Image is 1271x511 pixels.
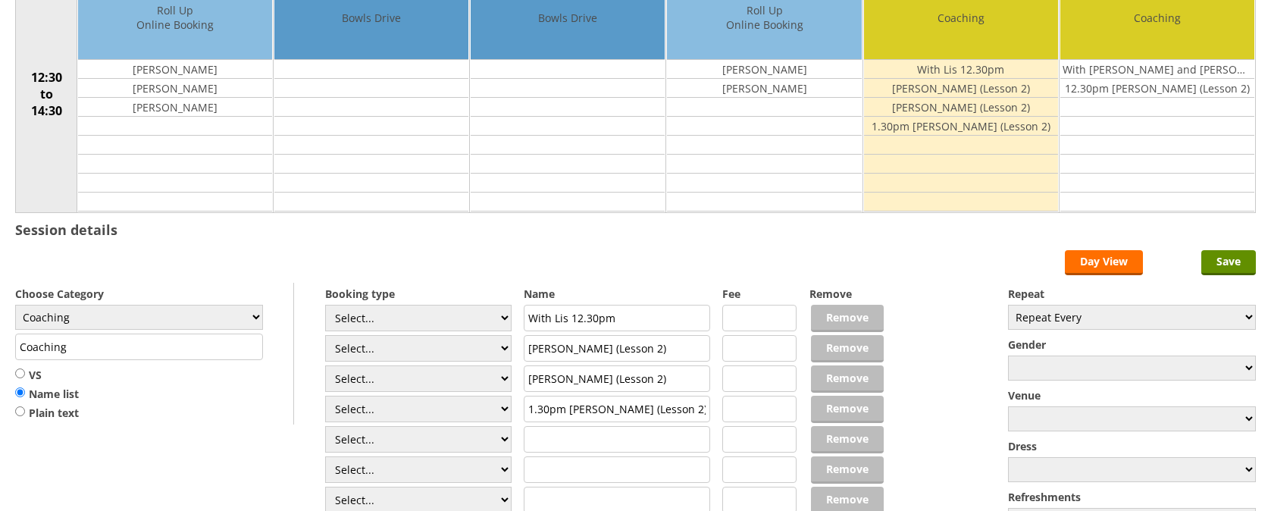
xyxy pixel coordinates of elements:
[325,287,512,301] label: Booking type
[864,79,1058,98] td: [PERSON_NAME] (Lesson 2)
[1060,60,1254,79] td: With [PERSON_NAME] and [PERSON_NAME]
[78,60,272,79] td: [PERSON_NAME]
[1008,287,1256,301] label: Repeat
[1201,250,1256,275] input: Save
[1065,250,1143,275] a: Day View
[809,287,884,301] label: Remove
[1060,79,1254,98] td: 12.30pm [PERSON_NAME] (Lesson 2)
[1008,439,1256,453] label: Dress
[78,79,272,98] td: [PERSON_NAME]
[78,98,272,117] td: [PERSON_NAME]
[667,60,861,79] td: [PERSON_NAME]
[15,287,263,301] label: Choose Category
[667,79,861,98] td: [PERSON_NAME]
[15,334,263,360] input: Title/Description
[1008,388,1256,403] label: Venue
[864,98,1058,117] td: [PERSON_NAME] (Lesson 2)
[722,287,797,301] label: Fee
[1008,490,1256,504] label: Refreshments
[1008,337,1256,352] label: Gender
[15,221,117,239] h3: Session details
[864,117,1058,136] td: 1.30pm [PERSON_NAME] (Lesson 2)
[15,406,79,421] label: Plain text
[15,387,79,402] label: Name list
[15,368,25,379] input: VS
[15,368,79,383] label: VS
[524,287,710,301] label: Name
[15,387,25,398] input: Name list
[15,406,25,417] input: Plain text
[864,60,1058,79] td: With Lis 12.30pm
